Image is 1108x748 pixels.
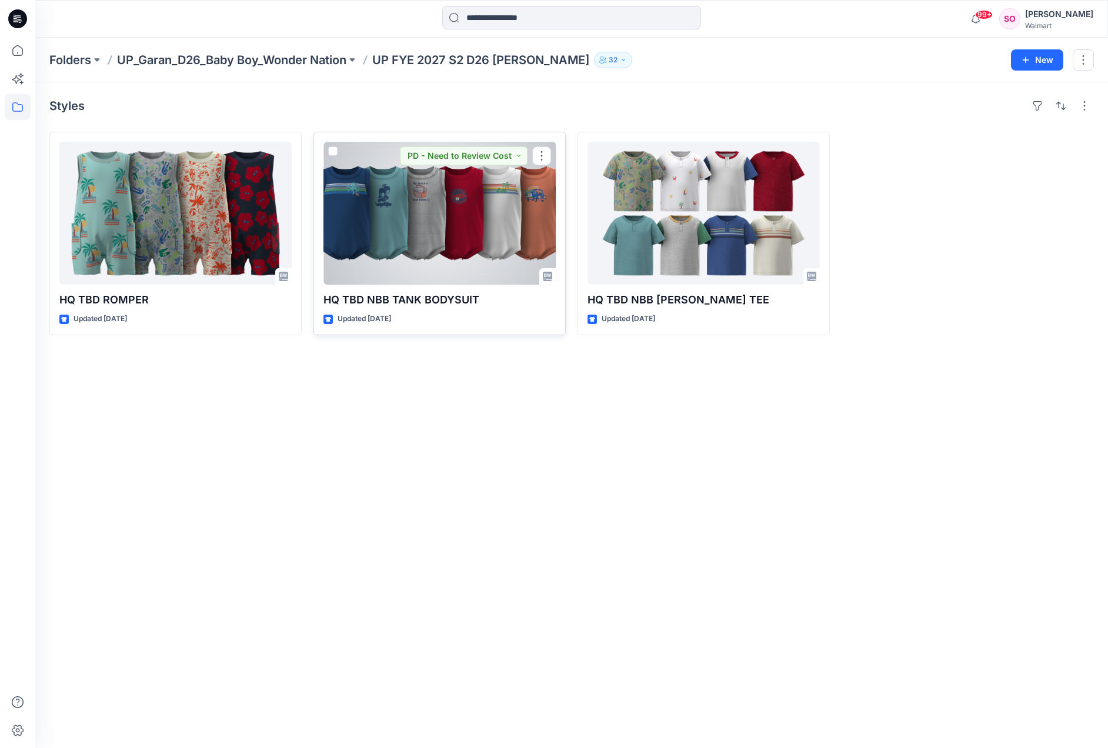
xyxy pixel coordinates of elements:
[74,313,127,325] p: Updated [DATE]
[602,313,655,325] p: Updated [DATE]
[117,52,346,68] a: UP_Garan_D26_Baby Boy_Wonder Nation
[49,52,91,68] a: Folders
[609,54,618,66] p: 32
[323,142,556,285] a: HQ TBD NBB TANK BODYSUIT
[999,8,1020,29] div: SO
[1011,49,1063,71] button: New
[59,292,292,308] p: HQ TBD ROMPER
[338,313,391,325] p: Updated [DATE]
[372,52,589,68] p: UP FYE 2027 S2 D26 [PERSON_NAME]
[1025,21,1093,30] div: Walmart
[975,10,993,19] span: 99+
[323,292,556,308] p: HQ TBD NBB TANK BODYSUIT
[59,142,292,285] a: HQ TBD ROMPER
[588,292,820,308] p: HQ TBD NBB [PERSON_NAME] TEE
[594,52,632,68] button: 32
[1025,7,1093,21] div: [PERSON_NAME]
[588,142,820,285] a: HQ TBD NBB HENLY TEE
[49,99,85,113] h4: Styles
